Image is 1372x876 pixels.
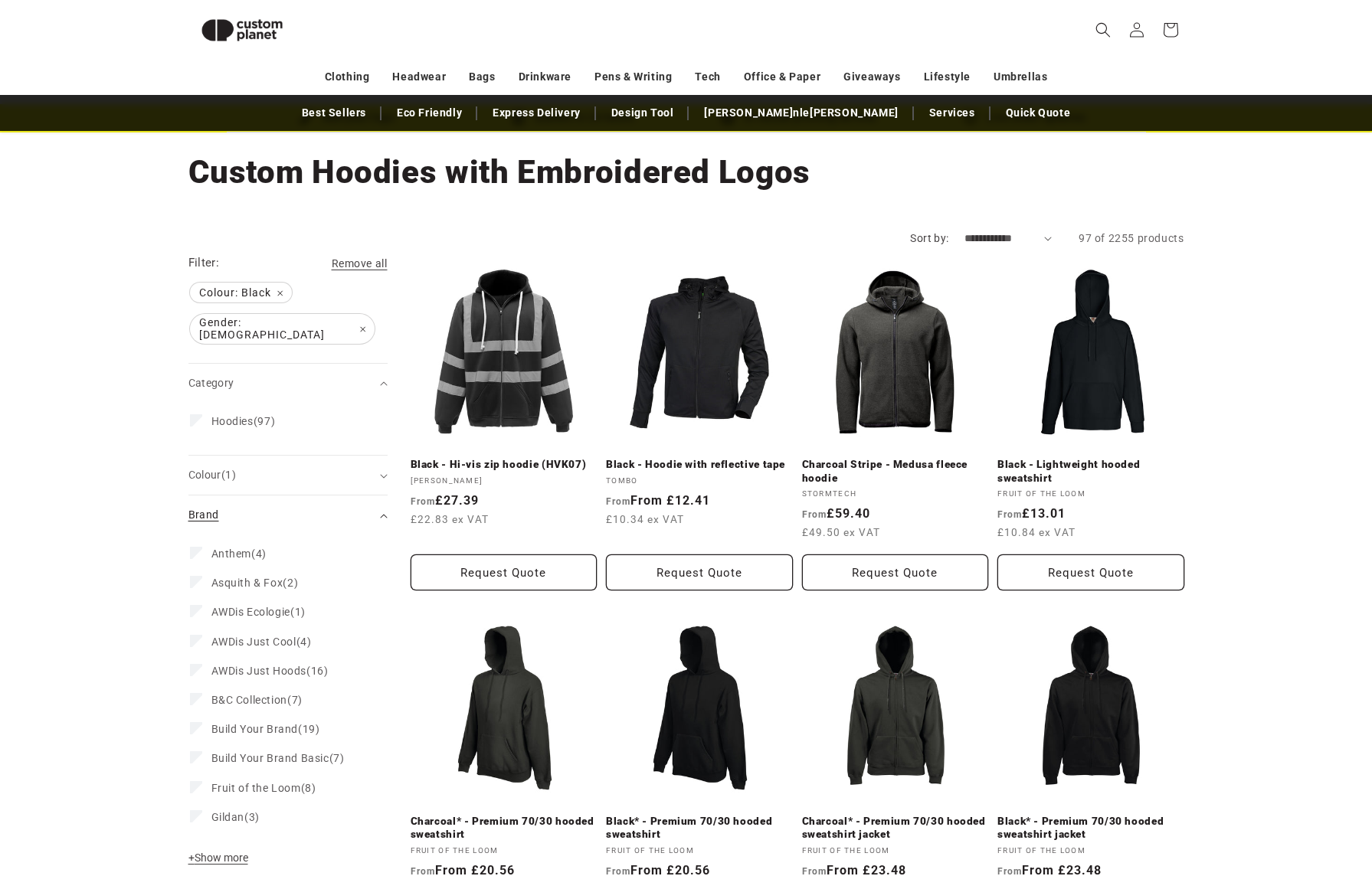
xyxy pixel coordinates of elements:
[211,751,345,765] span: (7)
[1116,711,1372,876] iframe: Chat Widget
[1079,232,1184,244] span: 97 of 2255 products
[924,64,971,90] a: Lifestyle
[211,723,299,735] span: Build Your Brand
[332,254,388,273] a: Remove all
[211,782,301,794] span: Fruit of the Loom
[606,815,793,842] a: Black* - Premium 70/30 hooded sweatshirt
[221,469,236,481] span: (1)
[389,100,470,126] a: Eco Friendly
[997,458,1184,485] a: Black - Lightweight hooded sweatshirt
[188,283,293,302] a: Colour: Black
[606,458,793,472] a: Black - Hoodie with reflective tape
[392,64,446,90] a: Headwear
[211,606,290,618] span: AWDis Ecologie
[190,314,375,344] span: Gender: [DEMOGRAPHIC_DATA]
[485,100,588,126] a: Express Delivery
[696,100,905,126] a: [PERSON_NAME]nle[PERSON_NAME]
[188,456,388,495] summary: Colour (1 selected)
[325,64,370,90] a: Clothing
[997,815,1184,842] a: Black* - Premium 70/30 hooded sweatshirt jacket
[411,815,598,842] a: Charcoal* - Premium 70/30 hooded sweatshirt
[188,6,296,54] img: Custom Planet
[211,605,306,619] span: (1)
[211,635,312,649] span: (4)
[695,64,720,90] a: Tech
[411,458,598,472] a: Black - Hi-vis zip hoodie (HVK07)
[606,554,793,590] button: Request Quote
[211,576,299,590] span: (2)
[211,694,287,706] span: B&C Collection
[802,458,989,485] a: Charcoal Stripe - Medusa fleece hoodie
[211,693,303,707] span: (7)
[211,636,296,648] span: AWDis Just Cool
[211,722,320,736] span: (19)
[211,811,245,823] span: Gildan
[997,554,1184,590] button: Request Quote
[519,64,571,90] a: Drinkware
[188,254,220,272] h2: Filter:
[922,100,983,126] a: Services
[211,414,276,428] span: (97)
[188,851,253,872] button: Show more
[188,469,237,481] span: Colour
[802,815,989,842] a: Charcoal* - Premium 70/30 hooded sweatshirt jacket
[188,364,388,403] summary: Category (0 selected)
[190,283,292,302] span: Colour: Black
[604,100,682,126] a: Design Tool
[211,781,316,795] span: (8)
[294,100,374,126] a: Best Sellers
[188,314,376,344] a: Gender: [DEMOGRAPHIC_DATA]
[469,64,495,90] a: Bags
[843,64,900,90] a: Giveaways
[188,508,219,521] span: Brand
[802,554,989,590] button: Request Quote
[1086,13,1120,47] summary: Search
[188,851,195,864] span: +
[188,495,388,534] summary: Brand (0 selected)
[211,664,329,678] span: (16)
[910,232,948,244] label: Sort by:
[998,100,1079,126] a: Quick Quote
[211,415,254,427] span: Hoodies
[211,547,252,560] span: Anthem
[188,152,1184,193] h1: Custom Hoodies with Embroidered Logos
[744,64,820,90] a: Office & Paper
[994,64,1047,90] a: Umbrellas
[411,554,598,590] button: Request Quote
[332,257,388,270] span: Remove all
[211,577,283,589] span: Asquith & Fox
[188,851,248,864] span: Show more
[211,665,307,677] span: AWDis Just Hoods
[211,752,329,764] span: Build Your Brand Basic
[188,377,234,389] span: Category
[211,547,267,561] span: (4)
[211,810,260,824] span: (3)
[594,64,672,90] a: Pens & Writing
